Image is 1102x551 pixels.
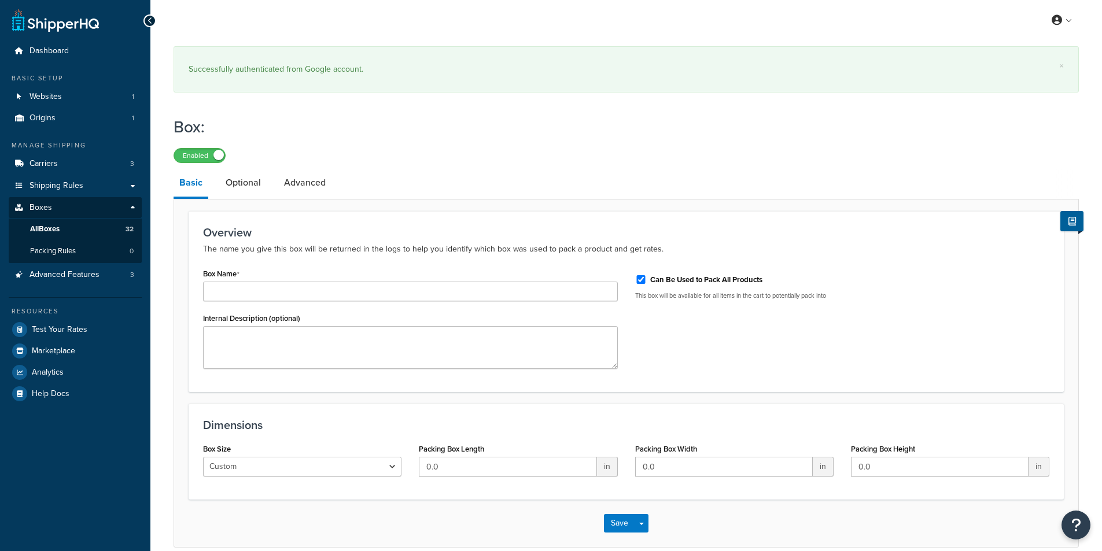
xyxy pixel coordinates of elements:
[9,362,142,383] a: Analytics
[174,116,1064,138] h1: Box:
[30,246,76,256] span: Packing Rules
[9,86,142,108] li: Websites
[9,175,142,197] a: Shipping Rules
[9,264,142,286] a: Advanced Features3
[9,153,142,175] a: Carriers3
[9,264,142,286] li: Advanced Features
[30,181,83,191] span: Shipping Rules
[9,306,142,316] div: Resources
[32,346,75,356] span: Marketplace
[1059,61,1064,71] a: ×
[132,92,134,102] span: 1
[1029,457,1049,476] span: in
[635,291,1050,300] p: This box will be available for all items in the cart to potentially pack into
[9,73,142,83] div: Basic Setup
[604,514,635,532] button: Save
[130,270,134,280] span: 3
[203,314,300,323] label: Internal Description (optional)
[30,270,99,280] span: Advanced Features
[130,246,134,256] span: 0
[203,226,1049,239] h3: Overview
[174,169,208,199] a: Basic
[32,368,64,378] span: Analytics
[203,242,1049,256] p: The name you give this box will be returned in the logs to help you identify which box was used t...
[9,108,142,129] li: Origins
[9,197,142,219] a: Boxes
[30,224,60,234] span: All Boxes
[635,445,697,453] label: Packing Box Width
[203,419,1049,431] h3: Dimensions
[597,457,618,476] span: in
[9,219,142,240] a: AllBoxes32
[203,445,231,453] label: Box Size
[9,341,142,361] a: Marketplace
[32,389,69,399] span: Help Docs
[9,86,142,108] a: Websites1
[30,46,69,56] span: Dashboard
[32,325,87,335] span: Test Your Rates
[203,269,239,279] label: Box Name
[9,108,142,129] a: Origins1
[9,153,142,175] li: Carriers
[9,40,142,62] a: Dashboard
[851,445,915,453] label: Packing Box Height
[9,241,142,262] li: Packing Rules
[9,383,142,404] a: Help Docs
[278,169,331,197] a: Advanced
[30,203,52,213] span: Boxes
[9,319,142,340] a: Test Your Rates
[1062,511,1090,539] button: Open Resource Center
[30,159,58,169] span: Carriers
[30,113,56,123] span: Origins
[132,113,134,123] span: 1
[30,92,62,102] span: Websites
[419,445,484,453] label: Packing Box Length
[9,241,142,262] a: Packing Rules0
[9,197,142,263] li: Boxes
[650,275,762,285] label: Can Be Used to Pack All Products
[9,140,142,150] div: Manage Shipping
[813,457,834,476] span: in
[1060,211,1083,231] button: Show Help Docs
[189,61,1064,77] div: Successfully authenticated from Google account.
[174,149,225,162] label: Enabled
[220,169,267,197] a: Optional
[130,159,134,169] span: 3
[126,224,134,234] span: 32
